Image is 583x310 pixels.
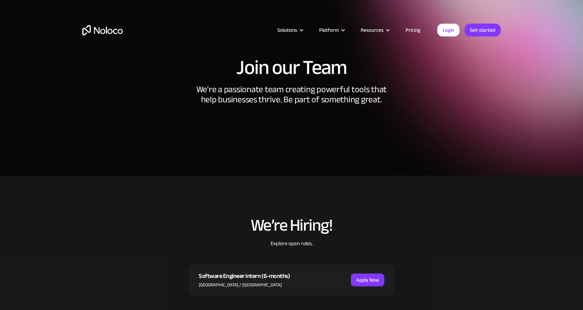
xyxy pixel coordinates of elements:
div: Platform [311,26,352,34]
div: Resources [352,26,397,34]
div: Explore open roles. [189,239,394,264]
div: Resources [361,26,384,34]
a: Login [437,24,460,36]
a: home [82,25,123,35]
div: Solutions [269,26,311,34]
a: Apply Now [351,274,384,286]
div: Software Engineer Intern (6-months) [199,271,290,281]
a: Get started [465,24,501,36]
a: Pricing [397,26,429,34]
h2: We’re Hiring! [189,216,394,234]
div: Platform [319,26,339,34]
div: [GEOGRAPHIC_DATA] / [GEOGRAPHIC_DATA] [199,281,290,289]
div: Solutions [277,26,297,34]
h1: Join our Team [82,57,501,78]
div: We're a passionate team creating powerful tools that help businesses thrive. Be part of something... [190,84,393,122]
